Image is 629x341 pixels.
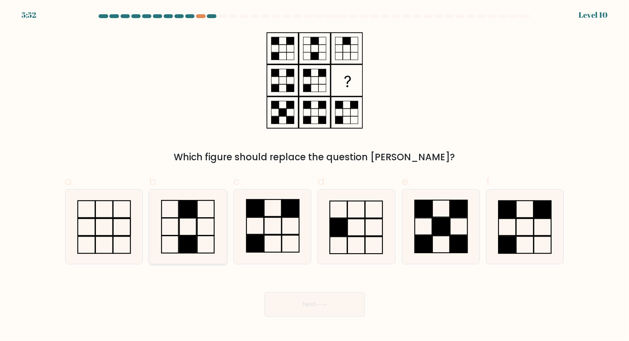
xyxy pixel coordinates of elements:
span: a. [65,174,74,189]
div: 5:52 [22,9,36,21]
span: e. [402,174,410,189]
div: Level 10 [579,9,607,21]
div: Which figure should replace the question [PERSON_NAME]? [70,150,560,164]
span: b. [149,174,158,189]
button: Next [265,292,365,317]
span: c. [233,174,242,189]
span: f. [486,174,491,189]
span: d. [317,174,327,189]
